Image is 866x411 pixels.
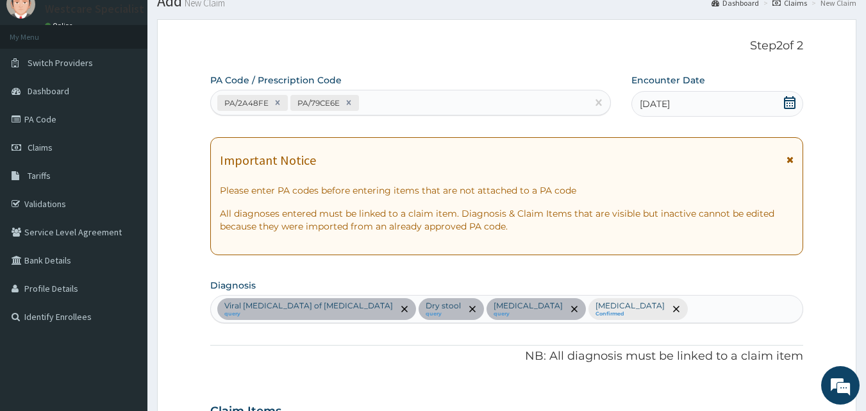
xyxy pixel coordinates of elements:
[210,279,256,292] label: Diagnosis
[45,21,76,30] a: Online
[28,57,93,69] span: Switch Providers
[210,74,342,87] label: PA Code / Prescription Code
[24,64,52,96] img: d_794563401_company_1708531726252_794563401
[224,301,393,311] p: Viral [MEDICAL_DATA] of [MEDICAL_DATA]
[28,170,51,181] span: Tariffs
[210,39,804,53] p: Step 2 of 2
[595,301,665,311] p: [MEDICAL_DATA]
[220,153,316,167] h1: Important Notice
[670,303,682,315] span: remove selection option
[494,301,563,311] p: [MEDICAL_DATA]
[6,274,244,319] textarea: Type your message and hit 'Enter'
[221,96,271,110] div: PA/2A48FE
[595,311,665,317] small: Confirmed
[220,207,794,233] p: All diagnoses entered must be linked to a claim item. Diagnosis & Claim Items that are visible bu...
[220,184,794,197] p: Please enter PA codes before entering items that are not attached to a PA code
[45,3,189,15] p: Westcare Specialist Hospital
[294,96,342,110] div: PA/79CE6E
[640,97,670,110] span: [DATE]
[28,85,69,97] span: Dashboard
[28,142,53,153] span: Claims
[631,74,705,87] label: Encounter Date
[67,72,215,88] div: Chat with us now
[74,124,177,253] span: We're online!
[224,311,393,317] small: query
[210,6,241,37] div: Minimize live chat window
[210,348,804,365] p: NB: All diagnosis must be linked to a claim item
[426,301,461,311] p: Dry stool
[399,303,410,315] span: remove selection option
[426,311,461,317] small: query
[467,303,478,315] span: remove selection option
[569,303,580,315] span: remove selection option
[494,311,563,317] small: query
